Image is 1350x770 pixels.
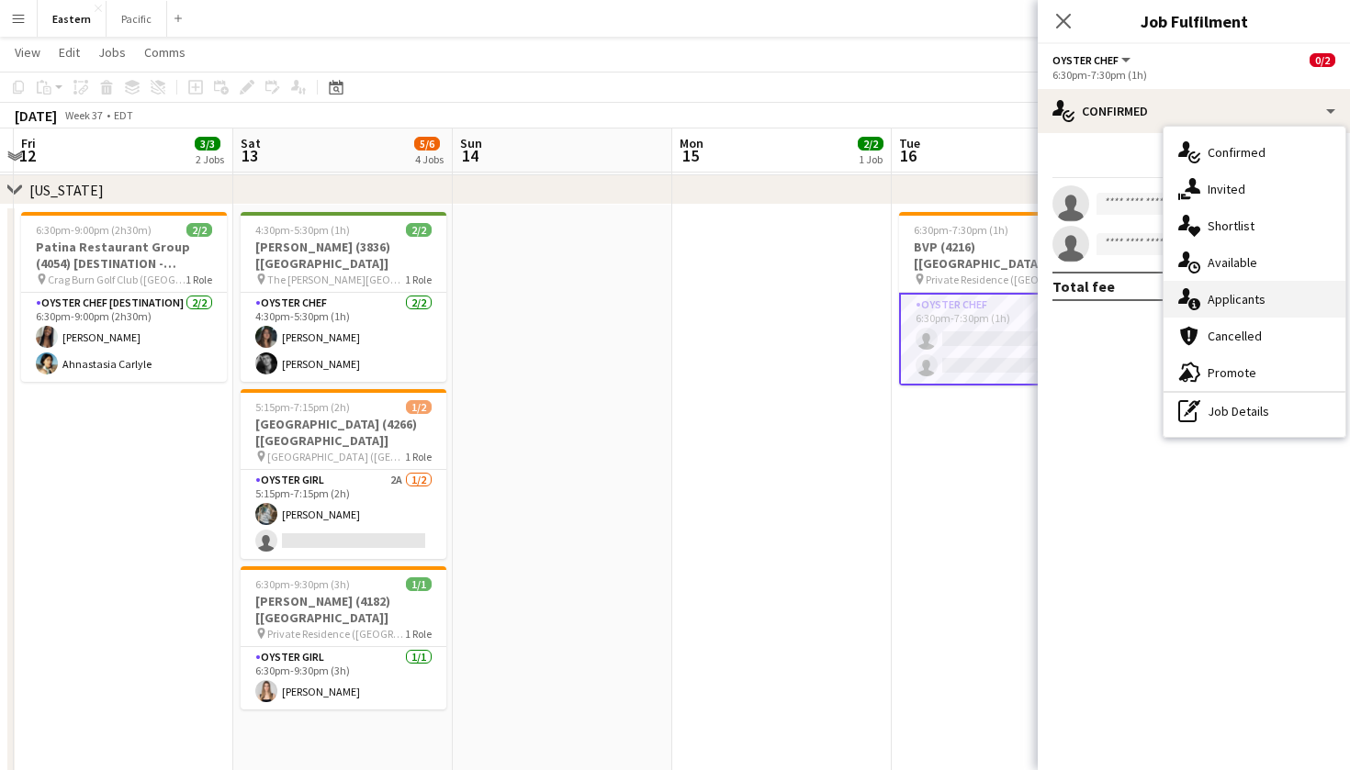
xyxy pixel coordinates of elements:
app-card-role: Oyster Girl2A1/25:15pm-7:15pm (2h)[PERSON_NAME] [241,470,446,559]
span: 2/2 [186,223,212,237]
a: View [7,40,48,64]
span: Private Residence ([GEOGRAPHIC_DATA], [GEOGRAPHIC_DATA]) [267,627,405,641]
span: 0/2 [1310,53,1335,67]
app-card-role: Oyster Chef5A0/26:30pm-7:30pm (1h) [899,293,1105,385]
span: The [PERSON_NAME][GEOGRAPHIC_DATA] ([GEOGRAPHIC_DATA], [GEOGRAPHIC_DATA]) [267,273,405,286]
div: 6:30pm-7:30pm (1h) [1052,68,1335,82]
app-job-card: 5:15pm-7:15pm (2h)1/2[GEOGRAPHIC_DATA] (4266) [[GEOGRAPHIC_DATA]] [GEOGRAPHIC_DATA] ([GEOGRAPHIC_... [241,389,446,559]
span: 3/3 [195,137,220,151]
div: Cancelled [1164,318,1345,354]
h3: Patina Restaurant Group (4054) [DESTINATION - [GEOGRAPHIC_DATA], [GEOGRAPHIC_DATA]] [21,239,227,272]
div: Shortlist [1164,207,1345,244]
div: Invited [1164,171,1345,207]
span: 5/6 [414,137,440,151]
span: Comms [144,44,186,61]
span: 16 [896,145,920,166]
app-card-role: Oyster Girl1/16:30pm-9:30pm (3h)[PERSON_NAME] [241,647,446,709]
h3: [PERSON_NAME] (3836) [[GEOGRAPHIC_DATA]] [241,239,446,272]
a: Comms [137,40,193,64]
app-card-role: Oyster Chef [DESTINATION]2/26:30pm-9:00pm (2h30m)[PERSON_NAME]Ahnastasia Carlyle [21,293,227,382]
a: Edit [51,40,87,64]
h3: Job Fulfilment [1038,9,1350,33]
div: Confirmed [1164,134,1345,171]
span: 1 Role [186,273,212,286]
span: 1/1 [406,577,432,591]
div: 1 Job [859,152,883,166]
app-job-card: 6:30pm-9:00pm (2h30m)2/2Patina Restaurant Group (4054) [DESTINATION - [GEOGRAPHIC_DATA], [GEOGRAP... [21,212,227,382]
span: Mon [680,135,703,151]
span: 2/2 [406,223,432,237]
span: Crag Burn Golf Club ([GEOGRAPHIC_DATA], [GEOGRAPHIC_DATA]) [48,273,186,286]
app-job-card: 6:30pm-7:30pm (1h)0/2BVP (4216) [[GEOGRAPHIC_DATA]] Private Residence ([GEOGRAPHIC_DATA], [GEOGRA... [899,212,1105,385]
span: View [15,44,40,61]
a: Jobs [91,40,133,64]
app-job-card: 6:30pm-9:30pm (3h)1/1[PERSON_NAME] (4182) [[GEOGRAPHIC_DATA]] Private Residence ([GEOGRAPHIC_DATA... [241,566,446,709]
span: 6:30pm-9:00pm (2h30m) [36,223,152,237]
div: 4 Jobs [415,152,444,166]
span: 1 Role [405,450,432,463]
span: [GEOGRAPHIC_DATA] ([GEOGRAPHIC_DATA], [GEOGRAPHIC_DATA]) [267,450,405,463]
span: Oyster Chef [1052,53,1119,67]
span: Private Residence ([GEOGRAPHIC_DATA], [GEOGRAPHIC_DATA]) [926,273,1063,286]
div: 2 Jobs [196,152,224,166]
app-card-role: Oyster Chef2/24:30pm-5:30pm (1h)[PERSON_NAME][PERSON_NAME] [241,293,446,382]
span: Tue [899,135,920,151]
div: Total fee [1052,277,1115,296]
div: [DATE] [15,106,57,125]
h3: BVP (4216) [[GEOGRAPHIC_DATA]] [899,239,1105,272]
span: 1 Role [405,273,432,286]
button: Oyster Chef [1052,53,1133,67]
span: 5:15pm-7:15pm (2h) [255,400,350,414]
button: Eastern [38,1,107,37]
span: Edit [59,44,80,61]
span: 1 Role [405,627,432,641]
span: 4:30pm-5:30pm (1h) [255,223,350,237]
div: Job Details [1164,393,1345,430]
span: 14 [457,145,482,166]
h3: [GEOGRAPHIC_DATA] (4266) [[GEOGRAPHIC_DATA]] [241,416,446,449]
span: Sun [460,135,482,151]
div: Applicants [1164,281,1345,318]
div: EDT [114,108,133,122]
span: 15 [677,145,703,166]
span: 6:30pm-9:30pm (3h) [255,577,350,591]
app-job-card: 4:30pm-5:30pm (1h)2/2[PERSON_NAME] (3836) [[GEOGRAPHIC_DATA]] The [PERSON_NAME][GEOGRAPHIC_DATA] ... [241,212,446,382]
span: 12 [18,145,36,166]
span: Jobs [98,44,126,61]
span: 6:30pm-7:30pm (1h) [914,223,1008,237]
div: Promote [1164,354,1345,391]
span: Fri [21,135,36,151]
h3: [PERSON_NAME] (4182) [[GEOGRAPHIC_DATA]] [241,593,446,626]
div: Confirmed [1038,89,1350,133]
button: Pacific [107,1,167,37]
div: Available [1164,244,1345,281]
span: Sat [241,135,261,151]
div: [US_STATE] [29,181,104,199]
span: 2/2 [858,137,883,151]
span: Week 37 [61,108,107,122]
span: 13 [238,145,261,166]
span: 1/2 [406,400,432,414]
